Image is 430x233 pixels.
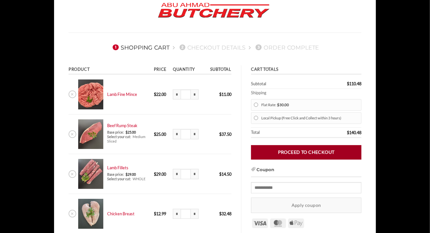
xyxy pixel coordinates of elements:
span: $ [219,132,221,137]
span: $ [154,211,156,216]
img: Cart [78,119,103,149]
a: Lamb Fillets [107,165,128,170]
bdi: 29.00 [154,172,166,177]
span: $ [219,92,221,97]
span: $ [126,172,127,176]
a: Remove Chicken Breast from cart [69,210,76,218]
bdi: 14.50 [219,172,231,177]
th: Subtotal [251,79,307,89]
bdi: 11.00 [219,92,231,97]
a: Lamb Fine Mince [107,92,137,97]
bdi: 12.99 [154,211,166,216]
a: Remove Lamb Fillets from cart [69,170,76,178]
span: $ [154,92,156,97]
a: 2Checkout details [178,44,246,51]
span: 1 [113,44,118,50]
span: $ [347,81,349,86]
th: Subtotal [205,65,231,75]
dt: Base price: [107,172,124,177]
bdi: 22.00 [154,92,166,97]
bdi: 25.00 [154,132,166,137]
th: Total [251,128,307,138]
bdi: 37.50 [219,132,231,137]
a: Beef Rump Steak [107,123,137,128]
nav: Checkout steps [69,39,361,56]
span: $ [277,103,279,107]
th: Price [152,65,171,75]
th: Cart totals [251,65,361,75]
dt: Select your cut: [107,177,131,181]
bdi: 140.48 [347,130,361,135]
span: 25.00 [126,130,136,134]
a: Remove Lamb Fine Mince from cart [69,90,76,98]
span: $ [347,130,349,135]
dt: Select your cut: [107,135,131,139]
img: Cart [78,159,103,189]
span: $ [154,132,156,137]
h3: Coupon [251,166,361,177]
span: 29.00 [126,172,136,176]
img: Cart [78,79,103,109]
bdi: 110.48 [347,81,361,86]
span: 2 [180,44,185,50]
label: Flat Rate: [261,101,359,109]
span: $ [126,130,127,134]
span: $ [154,172,156,177]
bdi: 32.48 [219,211,231,216]
th: Product [69,65,152,75]
dt: Base price: [107,130,124,135]
a: Remove Beef Rump Steak from cart [69,130,76,138]
img: Cart [78,199,103,229]
th: Shipping [251,89,361,97]
div: Payment icons [251,218,305,228]
button: Apply coupon [251,198,361,213]
a: 1Shopping Cart [111,44,170,51]
span: $ [219,211,221,216]
span: $ [219,172,221,177]
label: Local Pickup (Free Click and Collect within 3 hours) [261,114,359,122]
a: Proceed to checkout [251,145,361,160]
a: Chicken Breast [107,211,135,216]
div: Medium Sliced [107,135,148,144]
th: Quantity [171,65,205,75]
bdi: 30.00 [277,103,289,107]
